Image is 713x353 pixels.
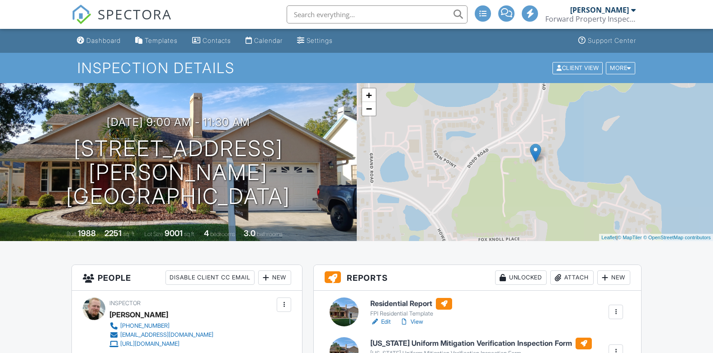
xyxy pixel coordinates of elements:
div: Contacts [203,37,231,44]
div: 9001 [165,228,183,238]
span: Inspector [109,300,141,307]
div: 4 [204,228,209,238]
span: bedrooms [210,231,235,237]
a: Leaflet [601,235,616,240]
h3: Reports [314,265,641,291]
h1: Inspection Details [77,60,636,76]
a: Residential Report FPI Residential Template [370,298,452,318]
a: © OpenStreetMap contributors [643,235,711,240]
input: Search everything... [287,5,467,23]
div: Unlocked [495,270,547,285]
div: Settings [307,37,333,44]
a: © MapTiler [618,235,642,240]
span: sq.ft. [184,231,195,237]
div: 1988 [78,228,96,238]
div: More [606,62,635,74]
div: Forward Property Inspections [545,14,636,23]
div: Attach [550,270,594,285]
div: Templates [145,37,178,44]
div: Dashboard [86,37,121,44]
a: Zoom out [362,102,376,116]
span: sq. ft. [123,231,136,237]
h6: Residential Report [370,298,452,310]
a: Settings [293,33,336,49]
div: [PERSON_NAME] [109,308,168,321]
div: FPI Residential Template [370,310,452,317]
a: Calendar [242,33,286,49]
span: Built [66,231,76,237]
h3: People [72,265,302,291]
h1: [STREET_ADDRESS][PERSON_NAME] [GEOGRAPHIC_DATA] [14,137,342,208]
div: New [258,270,291,285]
span: Lot Size [144,231,163,237]
div: New [597,270,630,285]
a: SPECTORA [71,12,172,31]
div: 2251 [104,228,122,238]
div: Support Center [588,37,636,44]
div: [EMAIL_ADDRESS][DOMAIN_NAME] [120,331,213,339]
a: Dashboard [73,33,124,49]
div: [PHONE_NUMBER] [120,322,170,330]
span: SPECTORA [98,5,172,23]
span: bathrooms [257,231,283,237]
img: The Best Home Inspection Software - Spectora [71,5,91,24]
div: Disable Client CC Email [165,270,255,285]
div: [PERSON_NAME] [570,5,629,14]
a: Edit [370,317,391,326]
a: Support Center [575,33,640,49]
div: [URL][DOMAIN_NAME] [120,340,179,348]
h3: [DATE] 9:00 am - 11:30 am [107,116,250,128]
a: [URL][DOMAIN_NAME] [109,339,213,348]
a: Zoom in [362,88,376,102]
div: Client View [552,62,603,74]
div: | [599,234,713,242]
a: Contacts [189,33,235,49]
div: 3.0 [244,228,255,238]
a: [PHONE_NUMBER] [109,321,213,330]
div: Calendar [254,37,283,44]
a: Templates [132,33,181,49]
a: View [400,317,423,326]
h6: [US_STATE] Uniform Mitigation Verification Inspection Form [370,338,592,349]
a: [EMAIL_ADDRESS][DOMAIN_NAME] [109,330,213,339]
a: Client View [552,64,605,71]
